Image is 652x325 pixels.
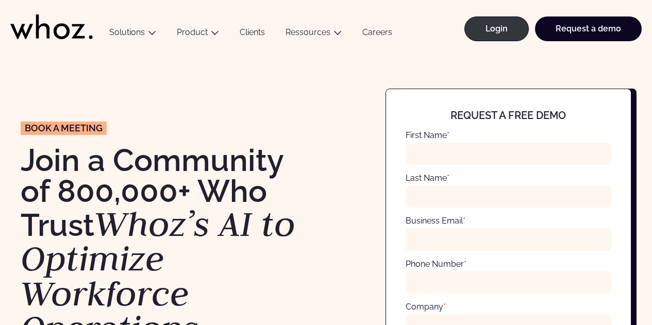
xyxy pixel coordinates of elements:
[406,216,465,226] label: Business Email
[177,27,208,37] a: Product
[166,27,229,41] button: Product
[406,173,449,183] label: Last Name
[25,124,103,133] span: Book a meeting
[99,27,166,41] button: Solutions
[464,16,529,41] a: Login
[275,27,352,41] button: Ressources
[286,27,330,37] a: Ressources
[406,302,446,312] label: Company
[406,130,449,140] label: First Name
[416,110,601,121] h4: Request a free demo
[229,27,275,41] a: Clients
[406,259,466,269] label: Phone Number
[535,16,642,41] a: Request a demo
[352,27,403,41] a: Careers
